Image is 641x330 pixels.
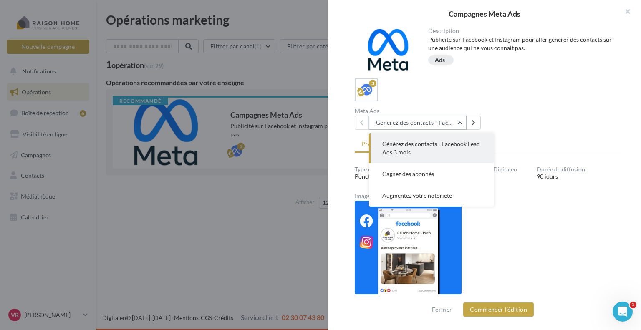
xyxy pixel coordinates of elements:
[369,80,376,87] div: 3
[355,166,439,172] div: Type de campagne
[369,185,494,207] button: Augmentez votre notoriété
[355,201,462,294] img: 75ef3b89ebe88dc3e567127ec6821622.png
[355,108,485,114] div: Meta Ads
[613,302,633,322] iframe: Intercom live chat
[355,172,439,181] div: Ponctuel
[630,302,636,308] span: 1
[429,305,455,315] button: Fermer
[355,193,621,199] div: Image de prévisualisation
[428,28,615,34] div: Description
[463,302,534,317] button: Commencer l'édition
[382,192,452,199] span: Augmentez votre notoriété
[382,170,434,177] span: Gagnez des abonnés
[369,133,494,163] button: Générez des contacts - Facebook Lead Ads 3 mois
[537,172,621,181] div: 90 jours
[537,166,621,172] div: Durée de diffusion
[369,163,494,185] button: Gagnez des abonnés
[369,116,467,130] button: Générez des contacts - Facebook Lead Ads 3 mois
[341,10,628,18] div: Campagnes Meta Ads
[428,35,615,52] div: Publicité sur Facebook et Instagram pour aller générer des contacts sur une audience qui ne vous ...
[382,140,480,156] span: Générez des contacts - Facebook Lead Ads 3 mois
[435,57,445,63] div: Ads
